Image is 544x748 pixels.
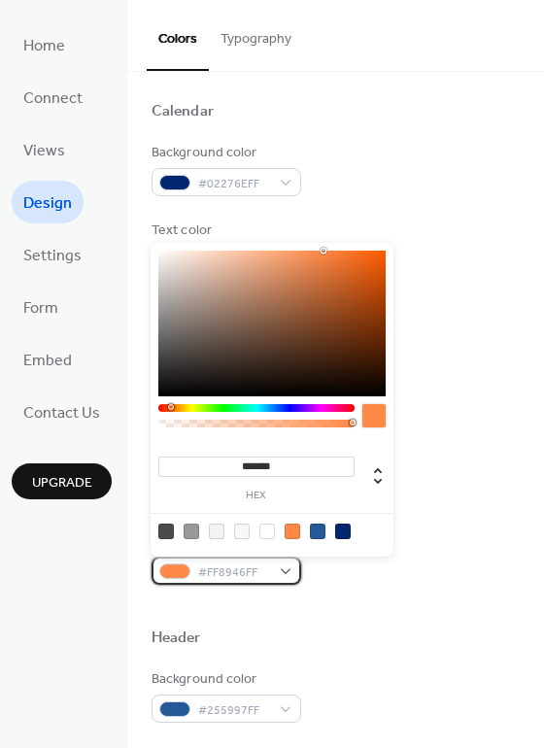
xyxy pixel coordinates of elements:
[285,524,300,539] div: rgb(255, 137, 70)
[23,84,83,115] span: Connect
[23,241,82,272] span: Settings
[152,221,297,241] div: Text color
[259,524,275,539] div: rgb(255, 255, 255)
[158,491,355,501] label: hex
[158,524,174,539] div: rgb(74, 74, 74)
[198,562,270,583] span: #FF8946FF
[152,102,214,122] div: Calendar
[12,76,94,119] a: Connect
[23,188,72,220] span: Design
[12,463,112,499] button: Upgrade
[32,473,92,493] span: Upgrade
[12,338,84,381] a: Embed
[23,398,100,429] span: Contact Us
[234,524,250,539] div: rgb(248, 248, 248)
[152,143,297,163] div: Background color
[12,181,84,223] a: Design
[12,286,70,328] a: Form
[12,23,77,66] a: Home
[23,293,58,324] span: Form
[23,346,72,377] span: Embed
[209,524,224,539] div: rgb(243, 243, 243)
[184,524,199,539] div: rgb(153, 153, 153)
[23,31,65,62] span: Home
[152,629,201,649] div: Header
[152,669,297,690] div: Background color
[310,524,325,539] div: rgb(37, 89, 151)
[198,700,270,721] span: #255997FF
[335,524,351,539] div: rgb(2, 39, 110)
[12,233,93,276] a: Settings
[23,136,65,167] span: Views
[198,174,270,194] span: #02276EFF
[12,391,112,433] a: Contact Us
[12,128,77,171] a: Views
